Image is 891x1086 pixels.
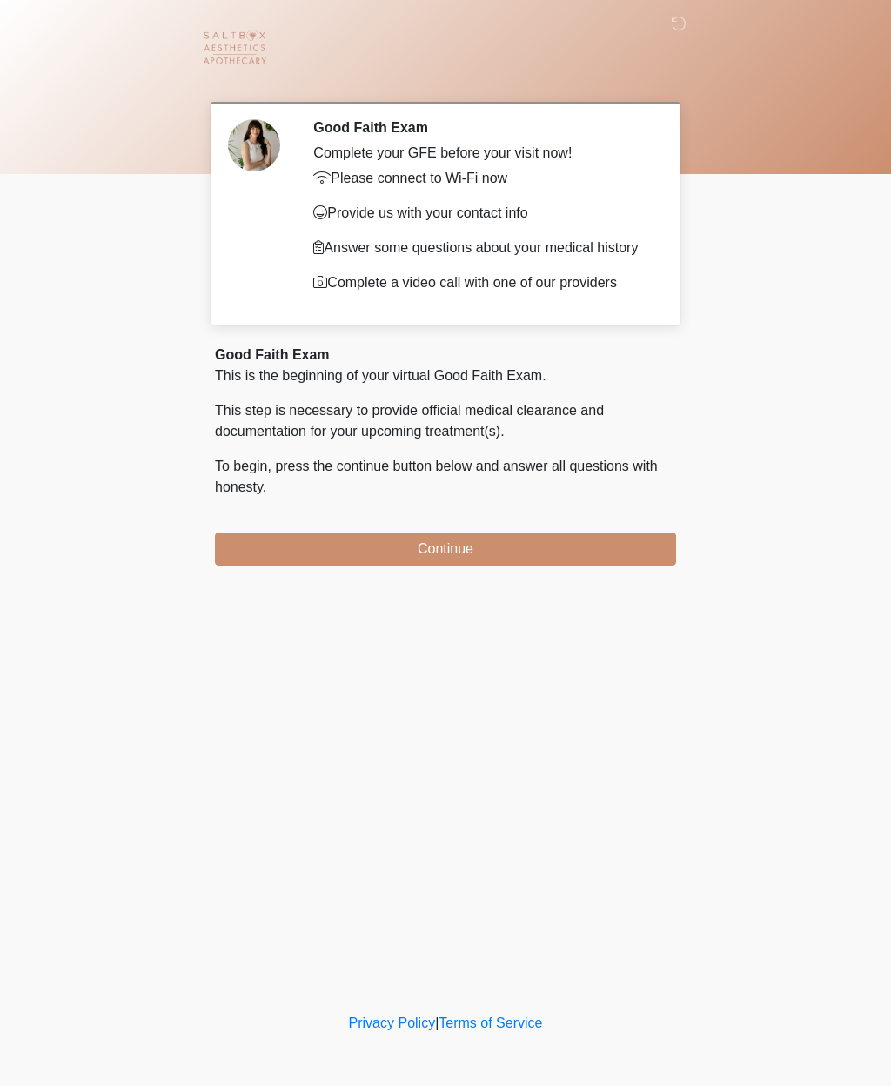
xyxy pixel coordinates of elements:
[215,400,676,442] p: This step is necessary to provide official medical clearance and documentation for your upcoming ...
[198,13,271,87] img: Saltbox Aesthetics Logo
[313,143,650,164] div: Complete your GFE before your visit now!
[215,365,676,386] p: This is the beginning of your virtual Good Faith Exam.
[349,1016,436,1030] a: Privacy Policy
[435,1016,439,1030] a: |
[215,533,676,566] button: Continue
[313,238,650,258] p: Answer some questions about your medical history
[313,168,650,189] p: Please connect to Wi-Fi now
[439,1016,542,1030] a: Terms of Service
[228,119,280,171] img: Agent Avatar
[313,272,650,293] p: Complete a video call with one of our providers
[313,203,650,224] p: Provide us with your contact info
[215,345,676,365] div: Good Faith Exam
[313,119,650,136] h2: Good Faith Exam
[215,456,676,498] p: To begin, press the continue button below and answer all questions with honesty.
